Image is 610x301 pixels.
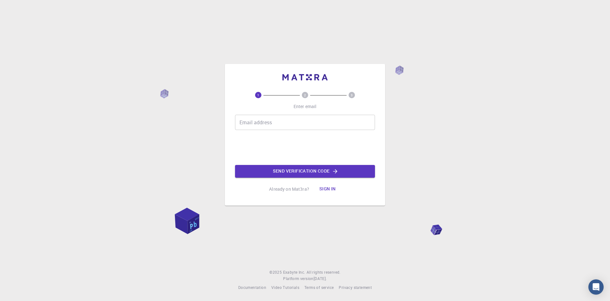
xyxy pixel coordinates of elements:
[257,135,353,160] iframe: reCAPTCHA
[271,285,299,290] span: Video Tutorials
[351,93,353,97] text: 3
[257,93,259,97] text: 1
[314,276,327,282] a: [DATE].
[283,270,305,275] span: Exabyte Inc.
[271,284,299,291] a: Video Tutorials
[294,103,317,110] p: Enter email
[304,93,306,97] text: 2
[304,285,334,290] span: Terms of service
[283,276,313,282] span: Platform version
[339,284,372,291] a: Privacy statement
[235,165,375,178] button: Send verification code
[339,285,372,290] span: Privacy statement
[314,276,327,281] span: [DATE] .
[238,285,266,290] span: Documentation
[238,284,266,291] a: Documentation
[588,279,604,295] div: Open Intercom Messenger
[307,269,341,276] span: All rights reserved.
[304,284,334,291] a: Terms of service
[269,269,283,276] span: © 2025
[314,183,341,195] button: Sign in
[283,269,305,276] a: Exabyte Inc.
[269,186,309,192] p: Already on Mat3ra?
